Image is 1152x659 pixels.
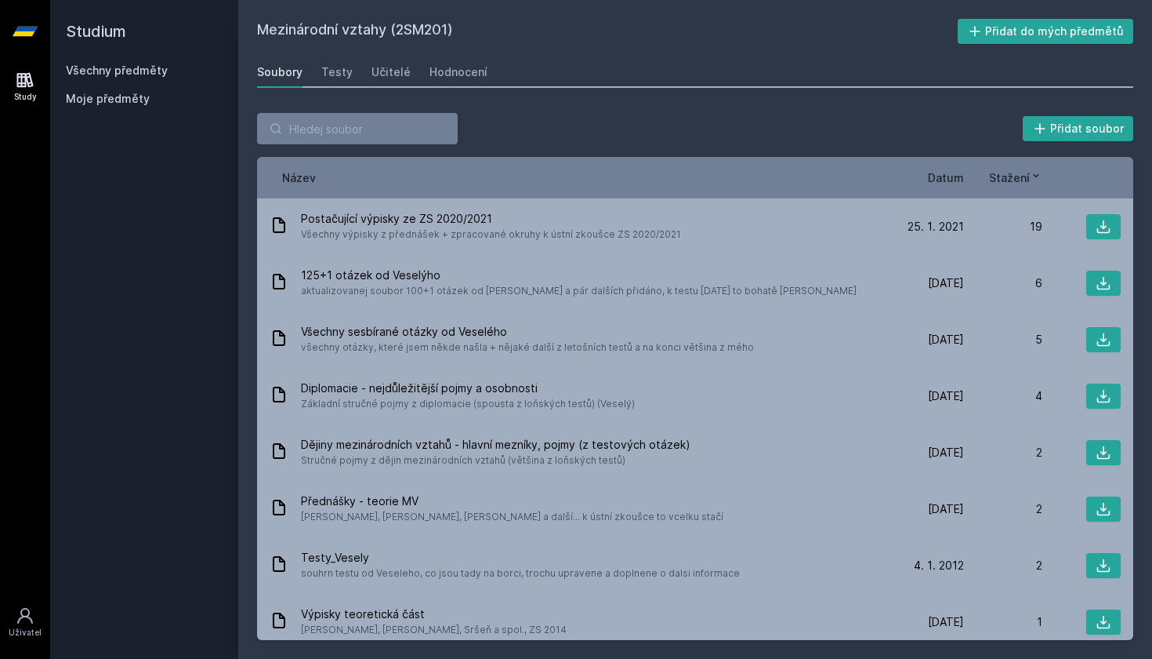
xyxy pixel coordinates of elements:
[301,606,567,622] span: Výpisky teoretická část
[928,614,964,630] span: [DATE]
[964,388,1042,404] div: 4
[301,396,635,412] span: Základní stručné pojmy z diplomacie (spousta z loňských testů) (Veselý)
[907,219,964,235] span: 25. 1. 2021
[3,63,47,111] a: Study
[282,169,316,186] button: Název
[301,453,690,468] span: Stručné pojmy z dějin mezinárodních vztahů (většina z loňských testů)
[301,211,681,227] span: Postačující výpisky ze ZS 2020/2021
[989,169,1042,186] button: Stažení
[66,91,150,107] span: Moje předměty
[928,169,964,186] button: Datum
[914,558,964,573] span: 4. 1. 2012
[964,558,1042,573] div: 2
[301,283,857,299] span: aktualizovanej soubor 100+1 otázek od [PERSON_NAME] a pár dalších přidáno, k testu [DATE] to boha...
[371,64,411,80] div: Učitelé
[321,56,353,88] a: Testy
[66,64,168,77] a: Všechny předměty
[989,169,1030,186] span: Stažení
[928,445,964,461] span: [DATE]
[257,19,958,44] h2: Mezinárodní vztahy (2SM201)
[301,268,857,283] span: 125+1 otázek od Veselýho
[257,113,458,144] input: Hledej soubor
[429,56,487,88] a: Hodnocení
[257,56,302,88] a: Soubory
[301,324,754,340] span: Všechny sesbírané otázky od Veselého
[301,622,567,638] span: [PERSON_NAME], [PERSON_NAME], Sršeň a spol., ZS 2014
[928,501,964,517] span: [DATE]
[301,340,754,355] span: všechny otázky, které jsem někde našla + nějaké další z letošních testů a na konci většina z mého
[964,445,1042,461] div: 2
[928,388,964,404] span: [DATE]
[301,550,740,566] span: Testy_Vesely
[964,219,1042,235] div: 19
[301,509,723,525] span: [PERSON_NAME], [PERSON_NAME], [PERSON_NAME] a další... k ústní zkoušce to vcelku stačí
[301,227,681,242] span: Všechny výpisky z přednášek + zpracované okruhy k ústní zkoušce ZS 2020/2021
[964,501,1042,517] div: 2
[14,91,37,103] div: Study
[964,332,1042,348] div: 5
[3,599,47,646] a: Uživatel
[301,380,635,396] span: Diplomacie - nejdůležitější pojmy a osobnosti
[301,437,690,453] span: Dějiny mezinárodních vztahů - hlavní mezníky, pojmy (z testových otázek)
[257,64,302,80] div: Soubory
[1023,116,1134,141] button: Přidat soubor
[964,275,1042,291] div: 6
[429,64,487,80] div: Hodnocení
[928,275,964,291] span: [DATE]
[301,566,740,581] span: souhrn testu od Veseleho, co jsou tady na borci, trochu upravene a doplnene o dalsi informace
[321,64,353,80] div: Testy
[928,332,964,348] span: [DATE]
[964,614,1042,630] div: 1
[9,627,42,639] div: Uživatel
[371,56,411,88] a: Učitelé
[958,19,1134,44] button: Přidat do mých předmětů
[301,493,723,509] span: Přednášky - teorie MV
